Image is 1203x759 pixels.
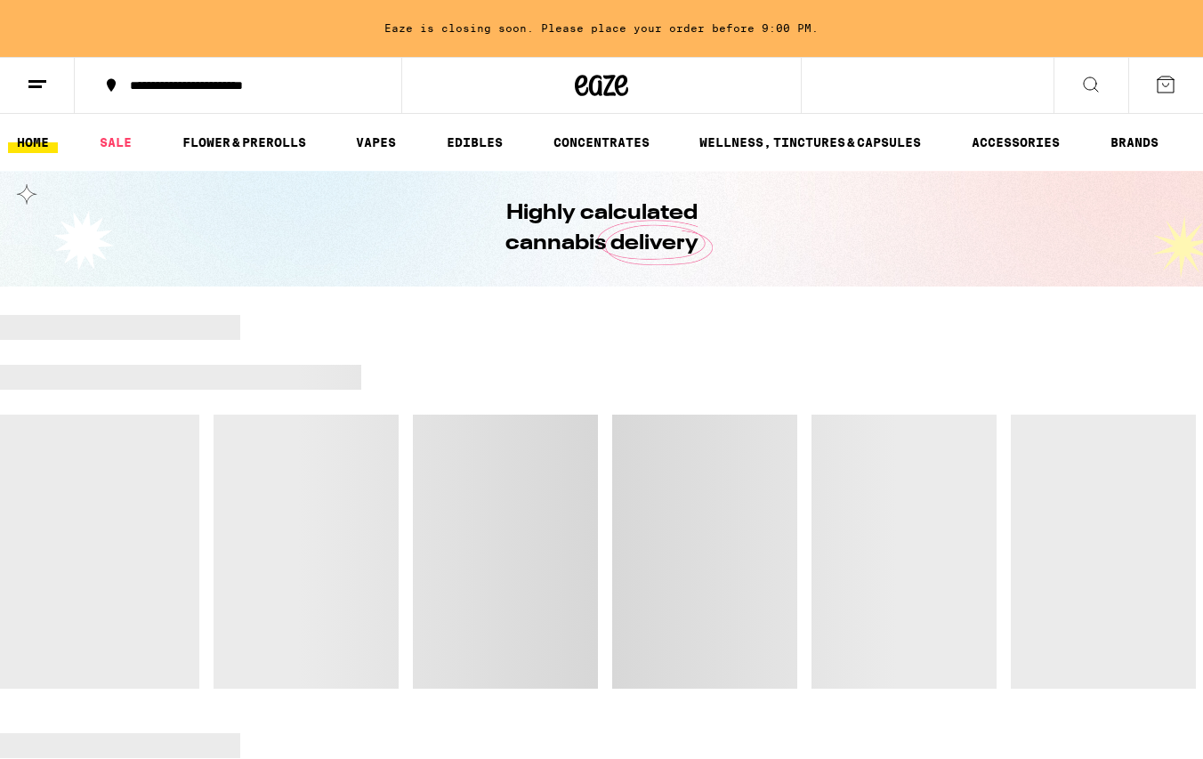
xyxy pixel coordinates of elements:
a: CONCENTRATES [545,132,658,153]
a: FLOWER & PREROLLS [174,132,315,153]
button: BRANDS [1102,132,1167,153]
a: SALE [91,132,141,153]
a: HOME [8,132,58,153]
a: WELLNESS, TINCTURES & CAPSULES [690,132,930,153]
a: VAPES [347,132,405,153]
a: EDIBLES [438,132,512,153]
h1: Highly calculated cannabis delivery [455,198,748,259]
a: ACCESSORIES [963,132,1069,153]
